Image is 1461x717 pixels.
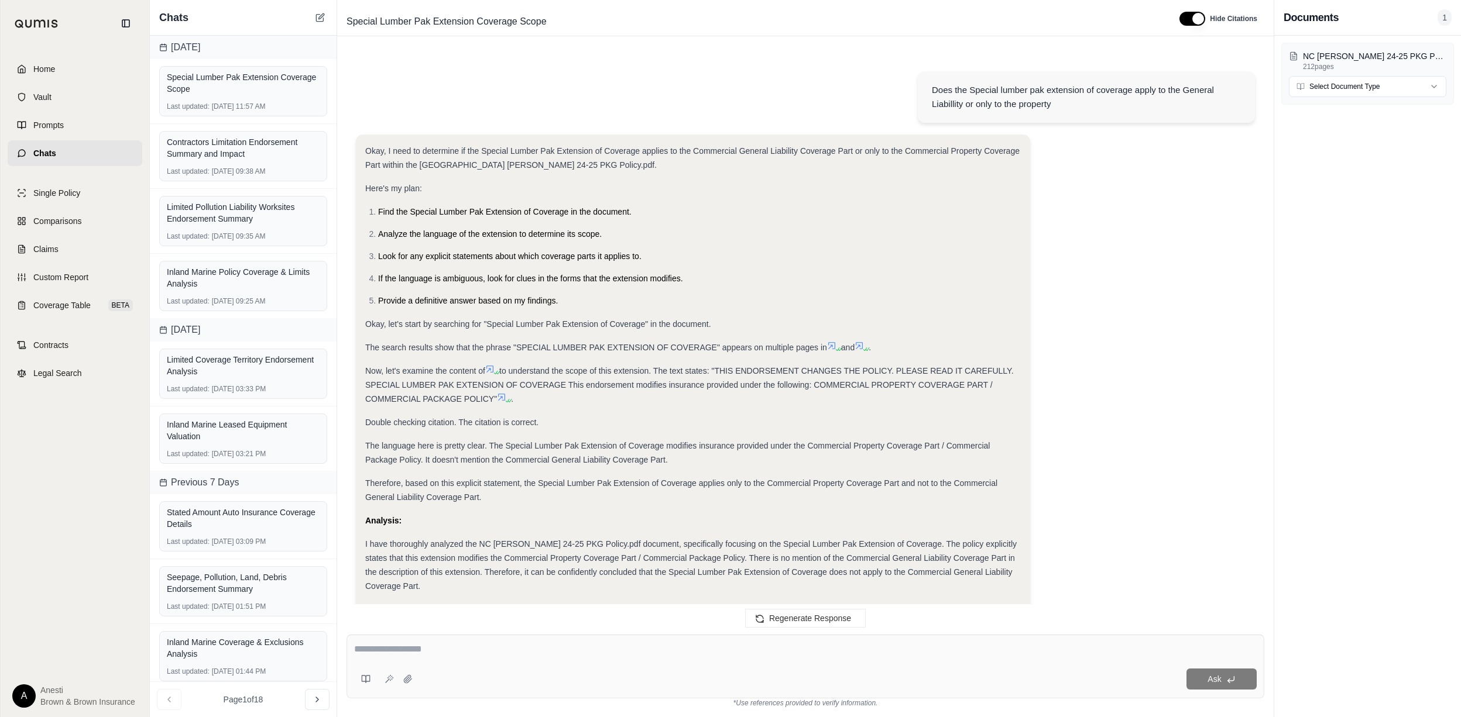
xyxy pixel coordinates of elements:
[159,9,188,26] span: Chats
[167,384,210,394] span: Last updated:
[841,343,855,352] span: and
[769,613,851,623] span: Regenerate Response
[365,366,1014,404] span: to understand the scope of this extension. The text states: "THIS ENDORSEMENT CHANGES THE POLICY....
[745,609,866,628] button: Regenerate Response
[33,91,52,103] span: Vault
[1210,14,1257,23] span: Hide Citations
[8,84,142,110] a: Vault
[167,232,210,241] span: Last updated:
[8,180,142,206] a: Single Policy
[869,343,871,352] span: .
[378,274,683,283] span: If the language is ambiguous, look for clues in the forms that the extension modifies.
[313,11,327,25] button: New Chat
[40,684,135,696] span: Anesti
[167,266,320,289] div: Inland Marine Policy Coverage & Limits Analysis
[365,441,990,464] span: The language here is pretty clear. The Special Lumber Pak Extension of Coverage modifies insuranc...
[167,102,210,111] span: Last updated:
[1289,50,1446,71] button: NC [PERSON_NAME] 24-25 PKG Policy.pdf212pages
[167,419,320,442] div: Inland Marine Leased Equipment Valuation
[8,140,142,166] a: Chats
[1284,9,1339,26] h3: Documents
[167,449,320,459] div: [DATE] 03:21 PM
[33,215,81,227] span: Comparisons
[33,299,91,311] span: Coverage Table
[167,667,320,676] div: [DATE] 01:44 PM
[167,537,210,546] span: Last updated:
[365,539,1017,591] span: I have thoroughly analyzed the NC [PERSON_NAME] 24-25 PKG Policy.pdf document, specifically focus...
[108,299,133,311] span: BETA
[224,694,263,705] span: Page 1 of 18
[365,184,422,193] span: Here's my plan:
[33,367,82,379] span: Legal Search
[167,167,320,176] div: [DATE] 09:38 AM
[150,318,337,342] div: [DATE]
[33,119,64,131] span: Prompts
[1303,62,1446,71] p: 212 pages
[167,297,320,306] div: [DATE] 09:25 AM
[167,136,320,160] div: Contractors Limitation Endorsement Summary and Impact
[167,297,210,306] span: Last updated:
[8,264,142,290] a: Custom Report
[347,698,1264,708] div: *Use references provided to verify information.
[167,354,320,377] div: Limited Coverage Territory Endorsement Analysis
[167,71,320,95] div: Special Lumber Pak Extension Coverage Scope
[378,251,642,261] span: Look for any explicit statements about which coverage parts it applies to.
[40,696,135,708] span: Brown & Brown Insurance
[365,146,1020,170] span: Okay, I need to determine if the Special Lumber Pak Extension of Coverage applies to the Commerci...
[1438,9,1452,26] span: 1
[8,208,142,234] a: Comparisons
[167,667,210,676] span: Last updated:
[365,319,711,329] span: Okay, let's start by searching for "Special Lumber Pak Extension of Coverage" in the document.
[378,229,602,239] span: Analyze the language of the extension to determine its scope.
[33,147,56,159] span: Chats
[1303,50,1446,62] p: NC Hunt 24-25 PKG Policy.pdf
[8,56,142,82] a: Home
[342,12,551,31] span: Special Lumber Pak Extension Coverage Scope
[167,602,210,611] span: Last updated:
[511,394,513,404] span: .
[33,271,88,283] span: Custom Report
[1186,668,1257,690] button: Ask
[167,384,320,394] div: [DATE] 03:33 PM
[365,516,402,525] strong: Analysis:
[15,19,59,28] img: Qumis Logo
[167,602,320,611] div: [DATE] 01:51 PM
[1208,674,1221,684] span: Ask
[8,332,142,358] a: Contracts
[167,167,210,176] span: Last updated:
[167,201,320,225] div: Limited Pollution Liability Worksites Endorsement Summary
[342,12,1165,31] div: Edit Title
[167,449,210,459] span: Last updated:
[932,83,1241,111] div: Does the Special lumber pak extension of coverage apply to the General Liabillity or only to the ...
[167,506,320,530] div: Stated Amount Auto Insurance Coverage Details
[365,366,485,375] span: Now, let's examine the content of
[33,187,80,199] span: Single Policy
[150,36,337,59] div: [DATE]
[167,102,320,111] div: [DATE] 11:57 AM
[167,636,320,660] div: Inland Marine Coverage & Exclusions Analysis
[167,537,320,546] div: [DATE] 03:09 PM
[33,63,55,75] span: Home
[378,296,558,305] span: Provide a definitive answer based on my findings.
[12,684,36,708] div: A
[365,343,827,352] span: The search results show that the phrase "SPECIAL LUMBER PAK EXTENSION OF COVERAGE" appears on mul...
[150,471,337,494] div: Previous 7 Days
[8,236,142,262] a: Claims
[378,207,632,216] span: Find the Special Lumber Pak Extension of Coverage in the document.
[8,112,142,138] a: Prompts
[167,571,320,595] div: Seepage, Pollution, Land, Debris Endorsement Summary
[8,292,142,318] a: Coverage TableBETA
[33,243,59,255] span: Claims
[365,418,539,427] span: Double checking citation. The citation is correct.
[33,339,68,351] span: Contracts
[8,360,142,386] a: Legal Search
[116,14,135,33] button: Collapse sidebar
[365,478,997,502] span: Therefore, based on this explicit statement, the Special Lumber Pak Extension of Coverage applies...
[167,232,320,241] div: [DATE] 09:35 AM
